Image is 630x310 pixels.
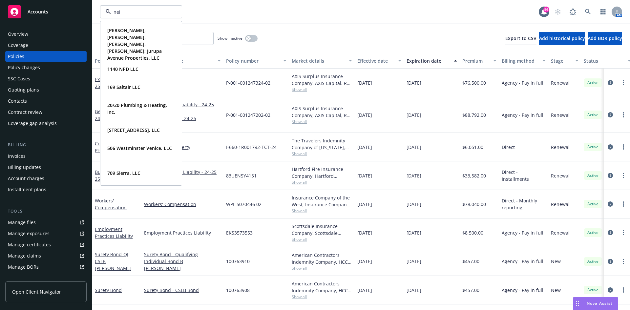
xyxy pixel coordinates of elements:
div: Stage [551,57,571,64]
span: New [551,287,561,294]
div: Contract review [8,107,42,117]
strong: 20/20 Plumbing & Heating, Inc. [107,102,167,115]
span: [DATE] [357,258,372,265]
a: more [619,172,627,179]
a: circleInformation [606,229,614,237]
span: WPL 5070446 02 [226,201,262,208]
span: [DATE] [407,229,421,236]
a: Workers' Compensation [144,201,221,208]
a: Accounts [5,3,87,21]
span: 100763910 [226,258,250,265]
div: AXIS Surplus Insurance Company, AXIS Capital, RT Specialty Insurance Services, LLC (RSG Specialty... [292,73,352,87]
span: Show inactive [218,35,242,41]
div: Status [584,57,624,64]
span: - QI CSLB [PERSON_NAME] [95,251,132,271]
button: Lines of coverage [141,53,223,69]
span: [DATE] [357,287,372,294]
div: Policies [8,51,24,62]
div: Invoices [8,151,26,161]
div: Account charges [8,173,44,184]
a: Policy changes [5,62,87,73]
a: Commercial Property [95,140,121,154]
a: General Liability - 24-25 [MEDICAL_DATA] [144,115,221,129]
div: Manage files [8,217,36,228]
a: Switch app [597,5,610,18]
span: [DATE] [407,172,421,179]
span: Agency - Pay in full [502,287,543,294]
span: $457.00 [462,287,479,294]
a: Surety Bond - CSLB Bond [144,287,221,294]
a: more [619,229,627,237]
span: $88,792.00 [462,112,486,118]
div: Expiration date [407,57,450,64]
a: more [619,200,627,208]
span: Active [586,258,599,264]
span: Renewal [551,229,570,236]
div: Effective date [357,57,394,64]
a: circleInformation [606,111,614,119]
a: Coverage [5,40,87,51]
div: Overview [8,29,28,39]
div: Manage exposures [8,228,50,239]
input: Filter by keyword [111,9,169,15]
a: Search [581,5,595,18]
span: Direct - Installments [502,169,546,182]
a: circleInformation [606,172,614,179]
a: Manage files [5,217,87,228]
span: Accounts [28,9,48,14]
div: Coverage gap analysis [8,118,57,129]
span: Active [586,112,599,118]
a: Surety Bond [95,251,132,271]
span: $78,040.00 [462,201,486,208]
span: I-660-1R001792-TCT-24 [226,144,277,151]
a: Manage BORs [5,262,87,272]
div: Policy number [226,57,279,64]
span: Direct [502,144,515,151]
a: Commercial Property [144,144,221,151]
a: Contract review [5,107,87,117]
span: Renewal [551,144,570,151]
span: New [551,258,561,265]
a: Excess Liability [95,76,136,89]
span: Show all [292,119,352,124]
span: EKS3573553 [226,229,253,236]
span: Active [586,201,599,207]
span: [DATE] [357,229,372,236]
span: Agency - Pay in full [502,112,543,118]
span: Active [586,80,599,86]
span: Show all [292,179,352,185]
span: Show all [292,87,352,92]
div: Hartford Fire Insurance Company, Hartford Insurance Group, Brown & Riding Insurance Services, Inc. [292,166,352,179]
a: Quoting plans [5,85,87,95]
span: [DATE] [407,287,421,294]
button: Add historical policy [539,32,585,45]
span: Show all [292,208,352,214]
a: Account charges [5,173,87,184]
a: Coverage gap analysis [5,118,87,129]
span: $8,500.00 [462,229,483,236]
span: Agency - Pay in full [502,258,543,265]
div: Installment plans [8,184,46,195]
button: Nova Assist [573,297,618,310]
a: circleInformation [606,79,614,87]
a: Employment Practices Liability [144,229,221,236]
span: $76,500.00 [462,79,486,86]
span: Open Client Navigator [12,288,61,295]
span: Show all [292,151,352,156]
div: Summary of insurance [8,273,58,283]
a: Policies [5,51,87,62]
span: [DATE] [407,144,421,151]
div: Policy details [95,57,132,64]
div: Insurance Company of the West, Insurance Company of the West (ICW) [292,194,352,208]
div: Manage certificates [8,239,51,250]
a: Employment Practices Liability [95,226,133,239]
strong: 506 Westminster Venice, LLC [107,145,172,151]
a: Billing updates [5,162,87,173]
a: Report a Bug [566,5,579,18]
div: Billing method [502,57,538,64]
a: Surety Bond [95,287,122,293]
span: [DATE] [357,144,372,151]
strong: 1140 NPD LLC [107,66,138,72]
span: Nova Assist [587,300,613,306]
span: [DATE] [407,112,421,118]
